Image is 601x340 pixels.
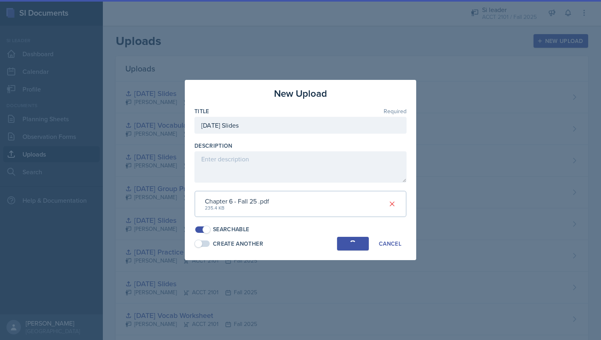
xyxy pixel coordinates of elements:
[194,117,407,134] input: Enter title
[194,142,233,150] label: Description
[205,196,269,206] div: Chapter 6 - Fall 25 .pdf
[194,107,209,115] label: Title
[374,237,407,250] button: Cancel
[274,86,327,101] h3: New Upload
[384,108,407,114] span: Required
[213,240,263,248] div: Create Another
[379,240,401,247] div: Cancel
[205,204,269,212] div: 235.4 KB
[213,225,249,234] div: Searchable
